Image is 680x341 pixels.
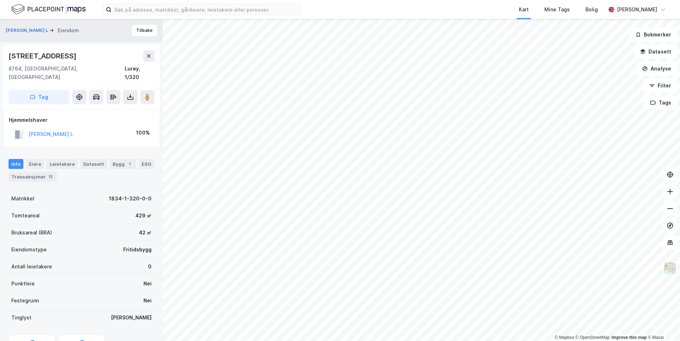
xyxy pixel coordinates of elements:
div: Punktleie [11,279,35,288]
div: 1834-1-320-0-0 [109,194,152,203]
input: Søk på adresse, matrikkel, gårdeiere, leietakere eller personer [112,4,301,15]
div: Tinglyst [11,313,32,322]
div: 12 [47,173,54,180]
img: logo.f888ab2527a4732fd821a326f86c7f29.svg [11,3,86,16]
button: Filter [643,79,677,93]
div: 1 [126,160,133,167]
div: Transaksjoner [8,172,57,182]
div: Tomteareal [11,211,40,220]
div: [PERSON_NAME] [617,5,657,14]
div: Lurøy, 1/320 [125,64,154,81]
div: [STREET_ADDRESS] [8,50,78,62]
div: Nei [143,296,152,305]
div: ESG [139,159,154,169]
div: 429 ㎡ [135,211,152,220]
div: 100% [136,129,150,137]
div: 8764, [GEOGRAPHIC_DATA], [GEOGRAPHIC_DATA] [8,64,125,81]
div: Eiendom [58,26,79,35]
button: Bokmerker [629,28,677,42]
button: Datasett [634,45,677,59]
div: Datasett [80,159,107,169]
div: Nei [143,279,152,288]
a: OpenStreetMap [576,335,610,340]
button: Tag [8,90,69,104]
a: Mapbox [555,335,574,340]
button: [PERSON_NAME] L [6,27,50,34]
div: 42 ㎡ [139,228,152,237]
button: Analyse [636,62,677,76]
div: Bygg [110,159,136,169]
div: Matrikkel [11,194,34,203]
div: Info [8,159,23,169]
div: [PERSON_NAME] [111,313,152,322]
div: Antall leietakere [11,262,52,271]
div: Eiendomstype [11,245,47,254]
div: Hjemmelshaver [9,116,154,124]
div: Bolig [585,5,598,14]
div: Kart [519,5,529,14]
div: Eiere [26,159,44,169]
div: 0 [148,262,152,271]
a: Improve this map [612,335,647,340]
div: Leietakere [47,159,78,169]
iframe: Chat Widget [645,307,680,341]
div: Mine Tags [544,5,570,14]
div: Festegrunn [11,296,39,305]
img: Z [663,261,677,275]
div: Bruksareal (BRA) [11,228,52,237]
button: Tags [644,96,677,110]
div: Kontrollprogram for chat [645,307,680,341]
button: Tilbake [132,25,157,36]
div: Fritidsbygg [123,245,152,254]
